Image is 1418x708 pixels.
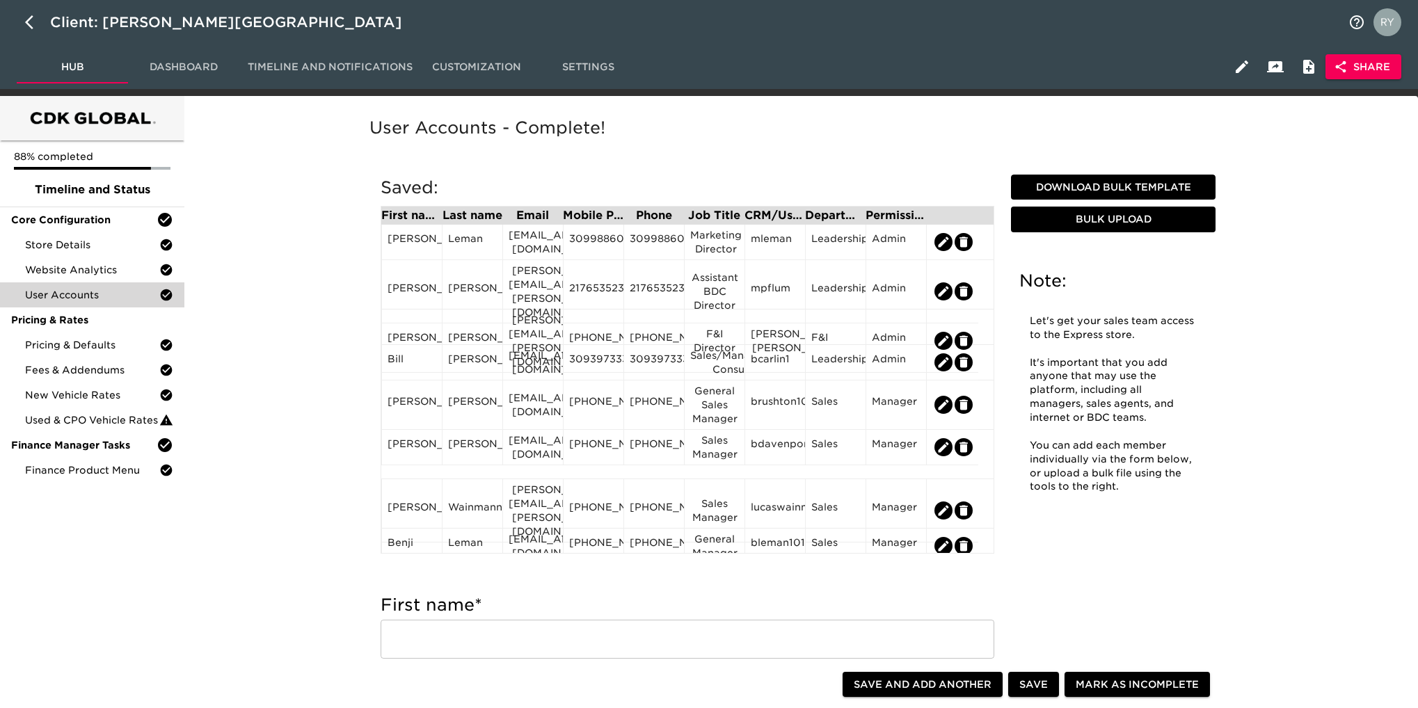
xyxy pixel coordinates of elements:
[690,532,739,560] div: General Manager
[1340,6,1373,39] button: notifications
[1030,356,1197,425] p: It's important that you add anyone that may use the platform, including all managers, sales agent...
[934,282,953,300] button: edit
[1017,211,1210,228] span: Bulk Upload
[569,536,618,556] div: [PHONE_NUMBER]
[751,281,799,302] div: mpflum
[630,536,678,556] div: [PHONE_NUMBER]
[1292,50,1325,83] button: Internal Notes and Comments
[25,388,159,402] span: New Vehicle Rates
[509,264,557,319] div: [PERSON_NAME][EMAIL_ADDRESS][PERSON_NAME][DOMAIN_NAME]
[569,500,618,521] div: [PHONE_NUMBER]
[955,537,973,555] button: edit
[14,150,170,163] p: 88% completed
[448,281,497,302] div: [PERSON_NAME]
[569,232,618,252] div: 3099886035
[811,536,860,556] div: Sales
[934,233,953,251] button: edit
[388,330,436,351] div: [PERSON_NAME]
[811,394,860,415] div: Sales
[690,433,739,461] div: Sales Manager
[854,676,991,693] span: Save and Add Another
[843,672,1003,698] button: Save and Add Another
[934,537,953,555] button: edit
[805,210,866,221] div: Department
[934,396,953,414] button: edit
[448,500,497,521] div: Wainmann
[1337,58,1390,76] span: Share
[866,210,926,221] div: Permission Set
[751,352,799,373] div: bcarlin1
[872,500,921,521] div: Manager
[872,394,921,415] div: Manager
[569,330,618,351] div: [PHONE_NUMBER]
[381,594,994,616] h5: First name
[744,210,805,221] div: CRM/User ID
[623,210,684,221] div: Phone
[569,352,618,373] div: 3093973332
[1259,50,1292,83] button: Client View
[388,352,436,373] div: Bill
[751,327,799,355] div: [PERSON_NAME].[PERSON_NAME]
[388,394,436,415] div: [PERSON_NAME]
[811,281,860,302] div: Leadership
[11,182,173,198] span: Timeline and Status
[872,352,921,373] div: Admin
[448,437,497,458] div: [PERSON_NAME]
[1225,50,1259,83] button: Edit Hub
[630,352,678,373] div: 3093973332
[690,327,739,355] div: F&I Director
[1030,439,1197,494] p: You can add each member individually via the form below, or upload a bulk file using the tools to...
[630,394,678,415] div: [PHONE_NUMBER]
[1030,314,1197,342] p: Let's get your sales team access to the Express store.
[690,228,739,256] div: Marketing Director
[934,353,953,371] button: edit
[136,58,231,76] span: Dashboard
[541,58,635,76] span: Settings
[388,500,436,521] div: [PERSON_NAME]
[448,330,497,351] div: [PERSON_NAME]
[955,353,973,371] button: edit
[1065,672,1210,698] button: Mark as Incomplete
[751,500,799,521] div: lucaswainman10141
[448,352,497,373] div: [PERSON_NAME]
[25,58,120,76] span: Hub
[25,413,159,427] span: Used & CPO Vehicle Rates
[690,348,739,376] div: Sales/Management Consultant
[509,433,557,461] div: [EMAIL_ADDRESS][DOMAIN_NAME]
[630,330,678,351] div: [PHONE_NUMBER]
[751,437,799,458] div: bdavenport10141
[448,536,497,556] div: Leman
[955,233,973,251] button: edit
[11,313,173,327] span: Pricing & Rates
[751,536,799,556] div: bleman10141
[1325,54,1401,80] button: Share
[811,352,860,373] div: Leadership
[872,536,921,556] div: Manager
[369,117,1227,139] h5: User Accounts - Complete!
[509,228,557,256] div: [EMAIL_ADDRESS][DOMAIN_NAME]
[630,232,678,252] div: 3099886035
[388,536,436,556] div: Benji
[872,232,921,252] div: Admin
[509,348,557,376] div: [EMAIL_ADDRESS][DOMAIN_NAME]
[25,263,159,277] span: Website Analytics
[1011,207,1216,232] button: Bulk Upload
[690,497,739,524] div: Sales Manager
[811,330,860,351] div: F&I
[563,210,623,221] div: Mobile Phone
[381,210,442,221] div: First name
[1373,8,1401,36] img: Profile
[381,177,994,199] h5: Saved:
[25,363,159,377] span: Fees & Addendums
[50,11,422,33] div: Client: [PERSON_NAME][GEOGRAPHIC_DATA]
[955,501,973,520] button: edit
[388,232,436,252] div: [PERSON_NAME]
[751,394,799,415] div: brushton10141
[569,394,618,415] div: [PHONE_NUMBER]
[811,500,860,521] div: Sales
[955,396,973,414] button: edit
[872,281,921,302] div: Admin
[630,500,678,521] div: [PHONE_NUMBER]
[11,438,157,452] span: Finance Manager Tasks
[934,438,953,456] button: edit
